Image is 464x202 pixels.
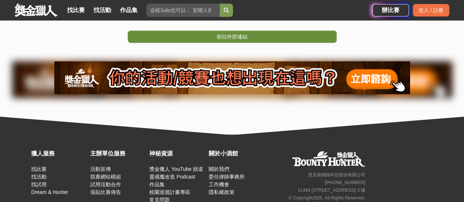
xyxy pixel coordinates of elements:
a: 作品集 [149,181,165,187]
small: © Copyright 2025 . All Rights Reserved. [289,195,365,201]
a: 獎金獵人 YouTube 頻道 [149,166,203,172]
a: 活動宣傳 [90,166,111,172]
div: 主辦單位服務 [90,149,146,158]
div: 神秘資源 [149,149,205,158]
a: 張貼比賽佈告 [90,189,121,195]
a: Dream & Hunter [31,189,68,195]
a: 找活動 [91,5,114,15]
a: 找試用 [31,181,47,187]
a: 找比賽 [31,166,47,172]
small: 恩克斯網路科技股份有限公司 [308,172,365,177]
a: 校園巡迴計畫專區 [149,189,190,195]
img: 905fc34d-8193-4fb2-a793-270a69788fd0.png [54,61,410,94]
a: 隱私權政策 [208,189,234,195]
a: 前往外部連結 [128,30,337,43]
span: 前往外部連結 [217,34,248,40]
a: 找比賽 [64,5,88,15]
a: 工作機會 [208,181,229,187]
a: 關於我們 [208,166,229,172]
a: 靈感魔改造 Podcast [149,174,195,180]
a: 找活動 [31,174,47,180]
small: [PHONE_NUMBER] [325,180,365,185]
small: 11494 [STREET_ADDRESS] 3 樓 [298,188,365,193]
a: 作品集 [117,5,140,15]
input: 這樣Sale也可以： 安聯人壽創意銷售法募集 [146,4,220,17]
div: 獵人服務 [31,149,87,158]
a: 辦比賽 [372,4,409,16]
a: 競賽網站模組 [90,174,121,180]
div: 登入 / 註冊 [413,4,449,16]
div: 關於小酒館 [208,149,264,158]
a: 試用活動合作 [90,181,121,187]
a: 委任律師事務所 [208,174,244,180]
